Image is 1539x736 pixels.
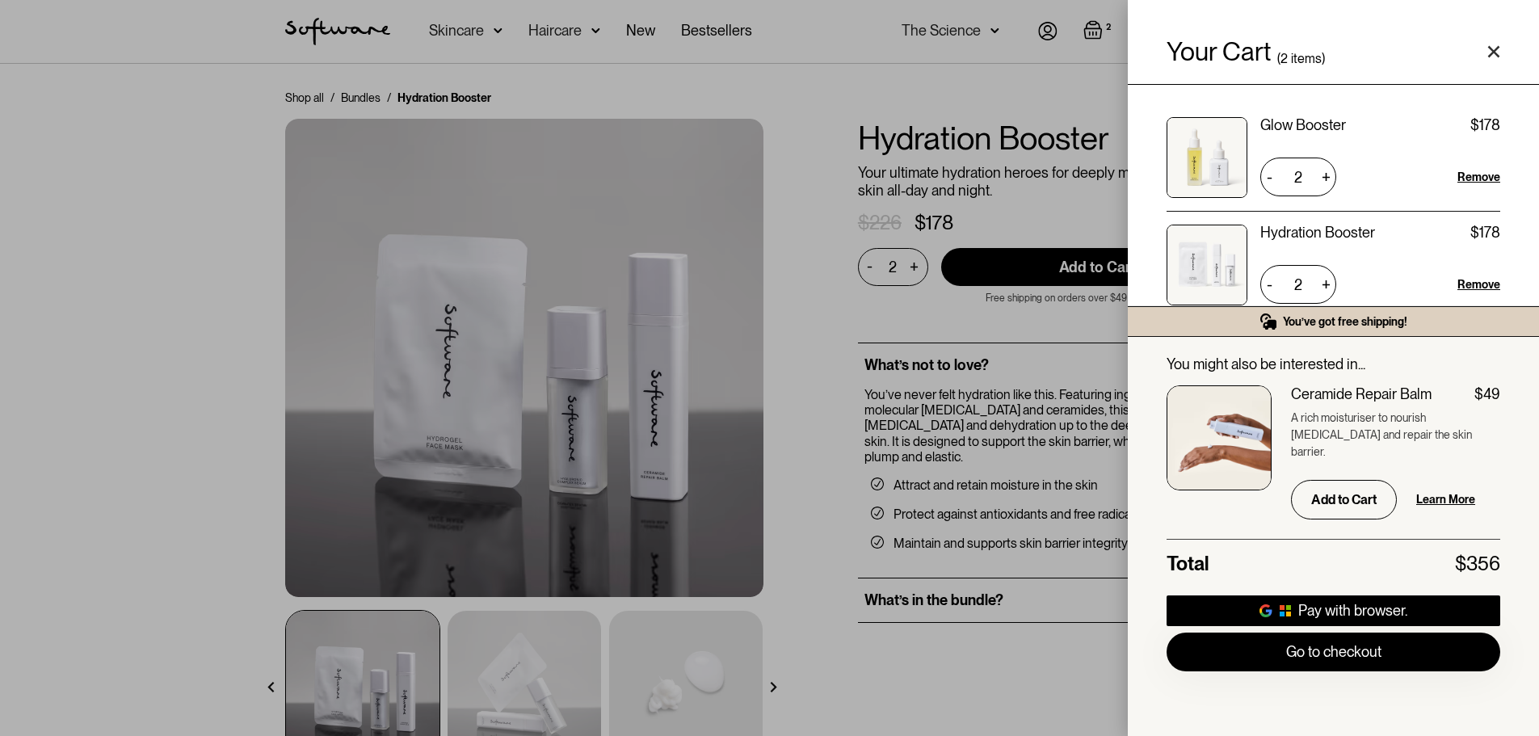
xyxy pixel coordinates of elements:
img: Ceramide Repair Balm [1167,385,1272,490]
div: 2 [1280,53,1288,65]
a: Pay with browser. [1167,595,1500,626]
div: + [1316,271,1336,297]
div: + [1316,164,1336,190]
div: $49 [1474,385,1500,403]
div: items) [1291,53,1325,65]
div: Pay with browser. [1298,603,1407,619]
div: Hydration Booster [1260,225,1375,241]
div: Ceramide Repair Balm [1291,385,1432,403]
div: You might also be interested in... [1167,356,1500,372]
div: Remove [1457,169,1500,185]
p: A rich moisturiser to nourish [MEDICAL_DATA] and repair the skin barrier. [1291,410,1500,461]
a: Close cart [1487,45,1500,58]
div: ( [1277,53,1280,65]
div: $356 [1455,553,1500,576]
div: You’ve got free shipping! [1283,314,1407,329]
div: $178 [1470,117,1500,133]
a: Go to checkout [1167,633,1500,671]
a: Remove item from cart [1457,169,1500,185]
div: $178 [1470,225,1500,241]
h4: Your Cart [1167,39,1271,65]
div: - [1260,164,1278,190]
div: Remove [1457,276,1500,292]
a: Remove item from cart [1457,276,1500,292]
a: Learn More [1416,492,1475,508]
div: Glow Booster [1260,117,1346,133]
div: - [1260,271,1278,297]
div: Total [1167,553,1209,576]
input: Add to Cart [1291,480,1397,519]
